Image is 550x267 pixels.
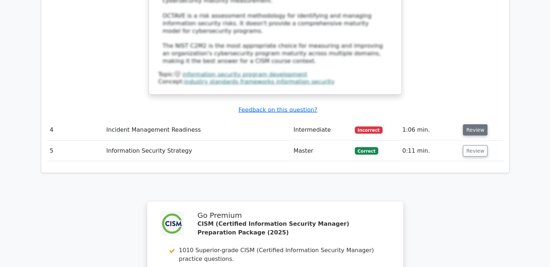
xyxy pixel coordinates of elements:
span: Correct [355,147,378,154]
a: information security program development [182,71,307,78]
td: Intermediate [291,120,352,140]
td: 4 [47,120,103,140]
a: Feedback on this question? [238,106,317,113]
td: Master [291,141,352,161]
button: Review [463,124,487,136]
td: Information Security Strategy [103,141,291,161]
a: industry standards frameworks information security [184,78,334,85]
div: Concept: [158,78,392,86]
td: Incident Management Readiness [103,120,291,140]
td: 1:06 min. [399,120,460,140]
span: Incorrect [355,127,383,134]
button: Review [463,145,487,157]
td: 5 [47,141,103,161]
td: 0:11 min. [399,141,460,161]
div: Topic: [158,71,392,79]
